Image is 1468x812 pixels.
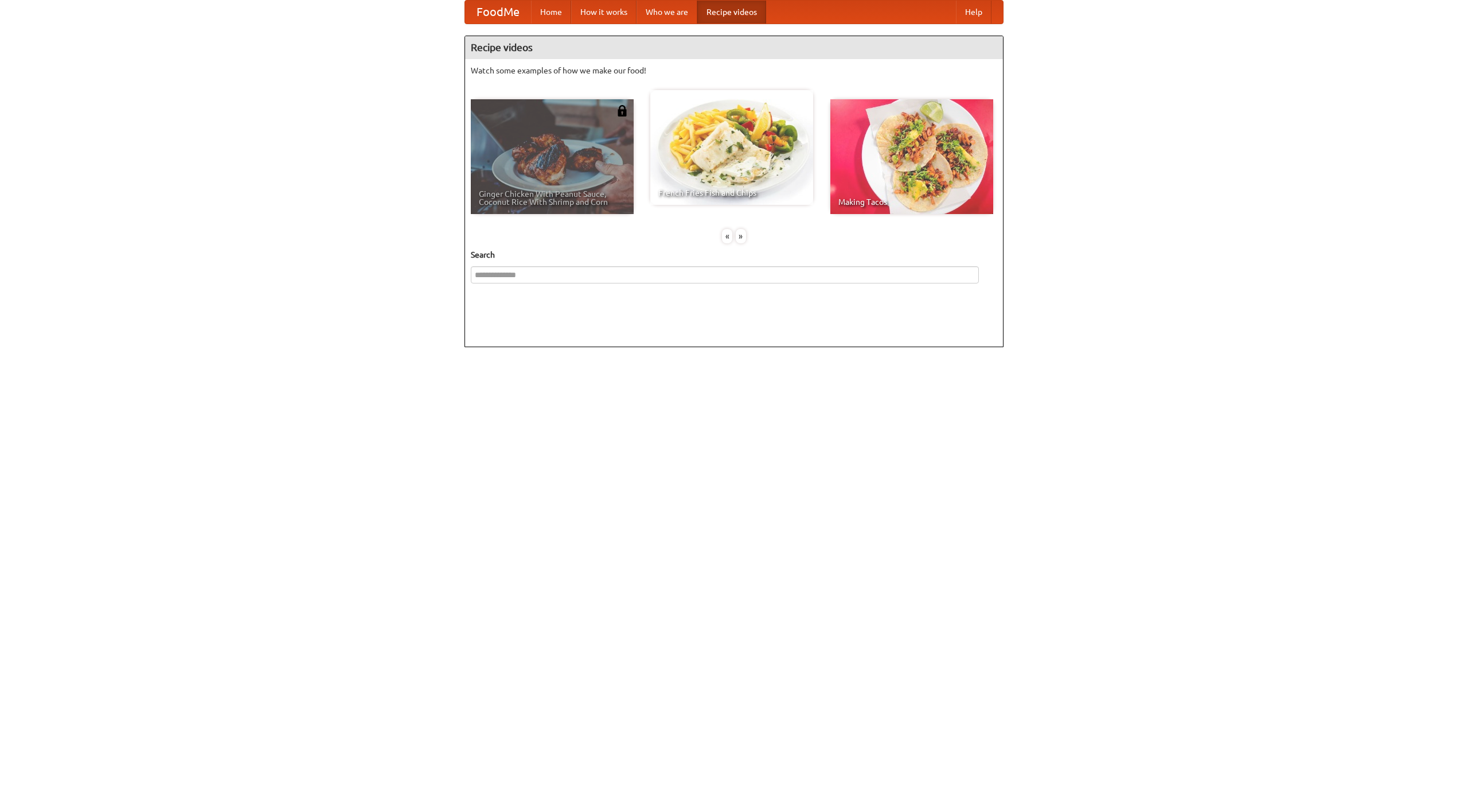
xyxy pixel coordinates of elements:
img: 483408.png [616,105,628,116]
span: Making Tacos [838,198,985,206]
a: Who we are [637,1,697,24]
a: FoodMe [465,1,531,24]
a: Home [531,1,571,24]
a: Making Tacos [830,99,993,214]
h4: Recipe videos [465,36,1003,59]
a: French Fries Fish and Chips [650,90,813,205]
div: » [736,229,746,243]
p: Watch some examples of how we make our food! [471,65,997,76]
a: Help [956,1,991,24]
span: French Fries Fish and Chips [658,189,805,197]
h5: Search [471,249,997,261]
div: « [722,229,732,243]
a: Recipe videos [697,1,766,24]
a: How it works [571,1,637,24]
